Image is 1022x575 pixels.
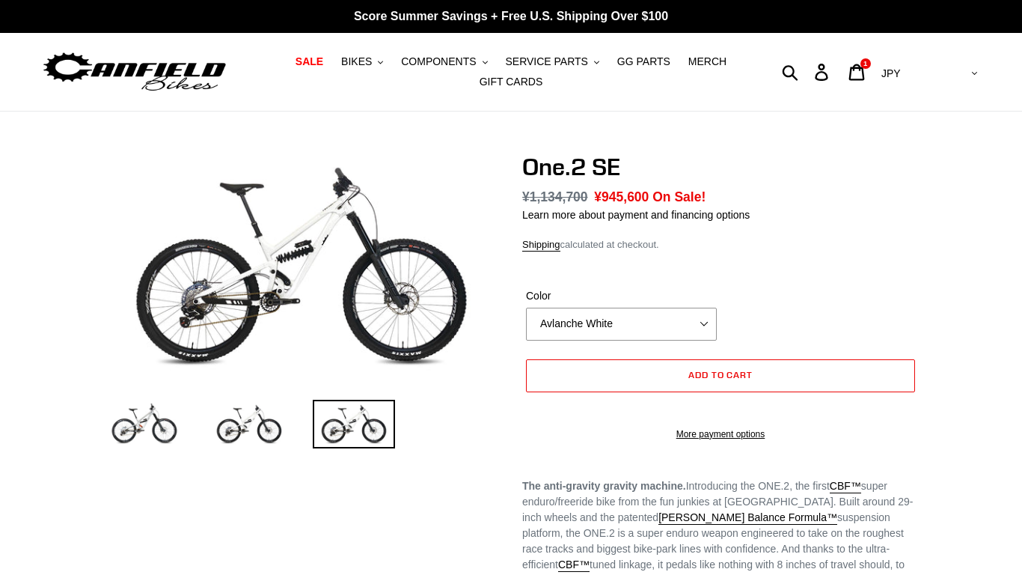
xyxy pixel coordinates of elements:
span: MERCH [688,55,726,68]
span: ¥945,600 [594,189,649,204]
span: SALE [296,55,323,68]
span: Add to cart [688,369,753,380]
h1: One.2 SE [522,153,919,181]
span: GIFT CARDS [480,76,543,88]
strong: The anti-gravity gravity machine. [522,480,686,492]
label: Color [526,288,717,304]
a: CBF™ [558,559,590,572]
span: Introducing the ONE.2, the first [686,480,830,492]
a: Learn more about payment and financing options [522,209,750,221]
a: [PERSON_NAME] Balance Formula™ [658,511,837,525]
a: GIFT CARDS [472,72,551,92]
a: Shipping [522,239,560,252]
a: SALE [288,52,331,72]
button: BIKES [334,52,391,72]
button: Add to cart [526,359,915,392]
button: COMPONENTS [394,52,495,72]
img: Canfield Bikes [41,49,228,96]
button: SERVICE PARTS [498,52,606,72]
span: SERVICE PARTS [505,55,587,68]
div: calculated at checkout. [522,237,919,252]
img: Load image into Gallery viewer, One.2 SE [103,400,186,448]
a: More payment options [526,428,915,441]
a: CBF™ [830,480,861,493]
span: COMPONENTS [401,55,476,68]
img: Load image into Gallery viewer, One.2 SE [208,400,290,448]
a: 1 [840,56,875,88]
span: 1 [863,60,867,67]
s: ¥1,134,700 [522,189,588,204]
span: On Sale! [652,187,706,207]
a: GG PARTS [610,52,678,72]
a: MERCH [681,52,734,72]
img: Load image into Gallery viewer, One.2 SE [313,400,395,448]
span: BIKES [341,55,372,68]
span: GG PARTS [617,55,670,68]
